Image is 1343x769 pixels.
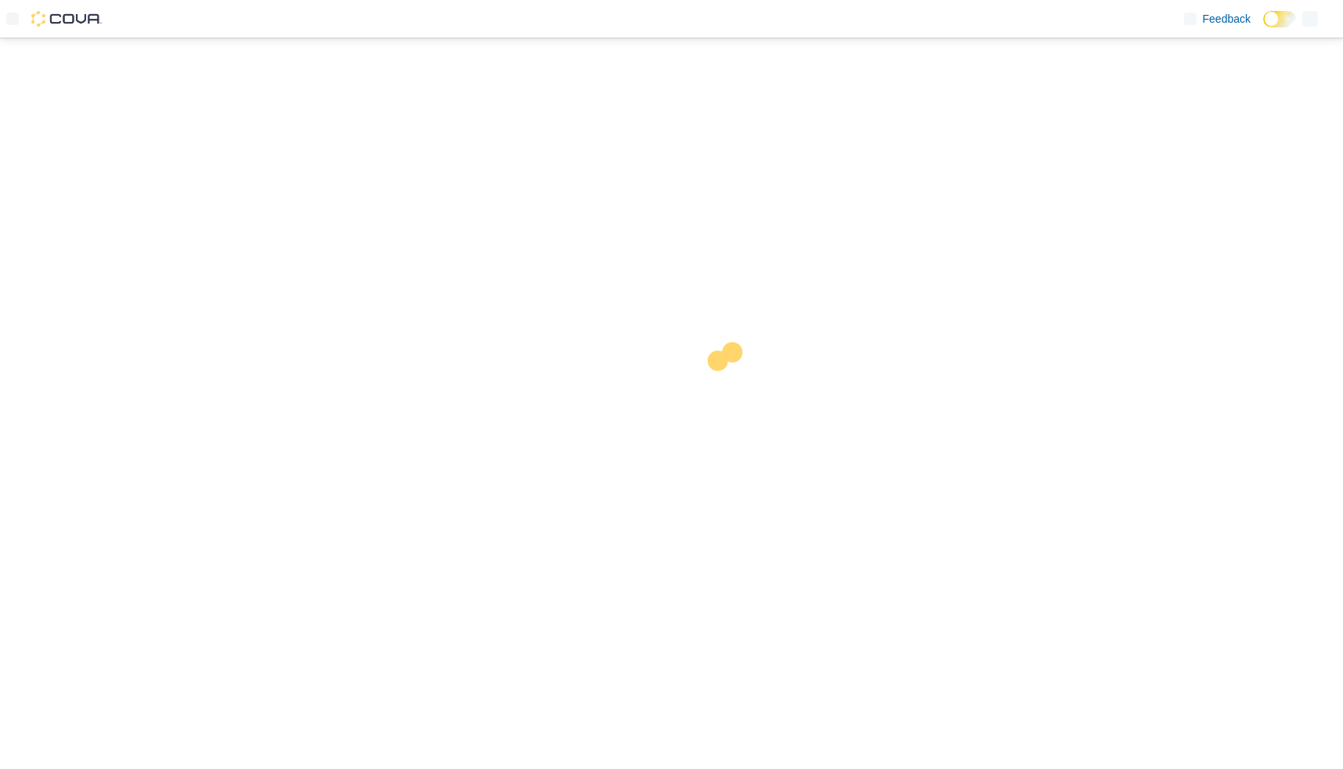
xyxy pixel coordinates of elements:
span: Feedback [1203,11,1251,27]
a: Feedback [1178,3,1257,34]
input: Dark Mode [1263,11,1296,27]
img: Cova [31,11,102,27]
img: cova-loader [672,330,789,448]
